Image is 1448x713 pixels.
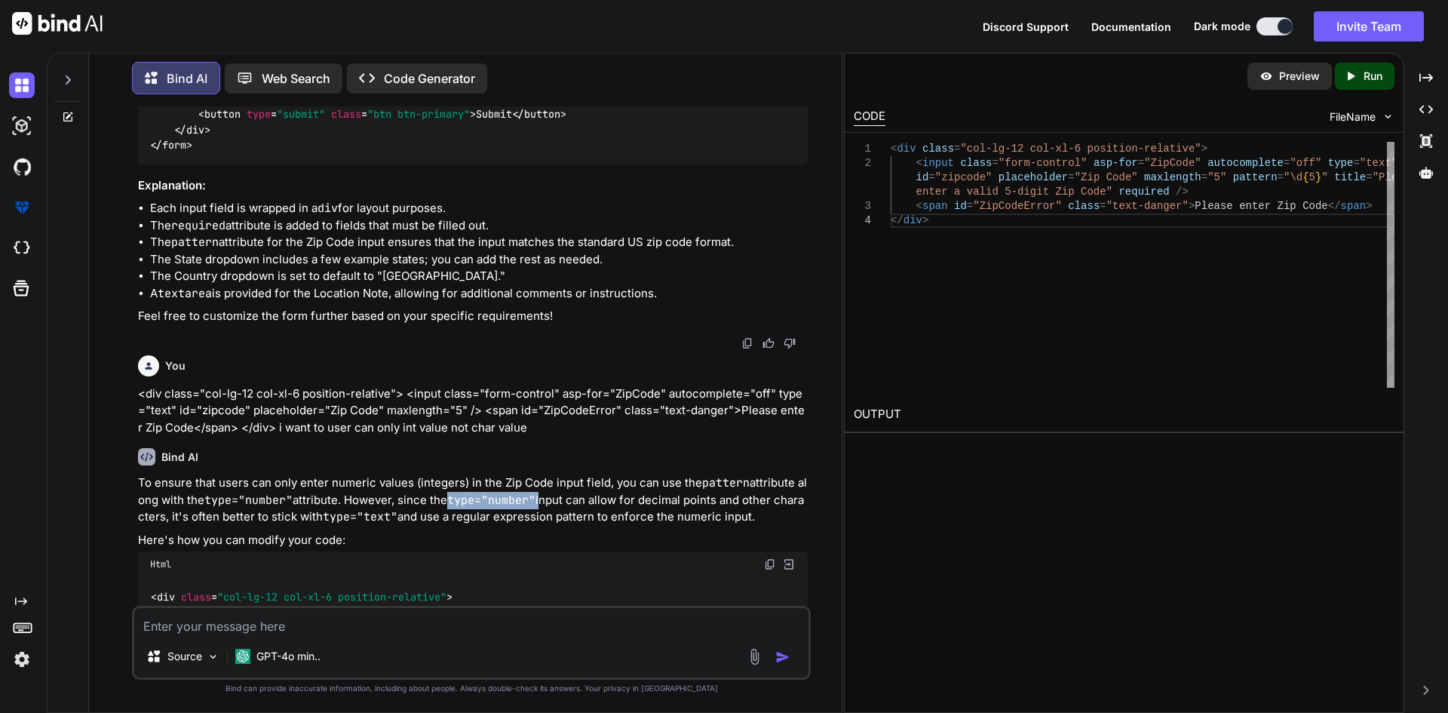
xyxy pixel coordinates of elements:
[9,72,35,98] img: darkChat
[891,143,897,155] span: <
[1364,69,1382,84] p: Run
[784,337,796,349] img: dislike
[150,558,171,570] span: Html
[198,108,476,121] span: < = = >
[132,683,811,694] p: Bind can provide inaccurate information, including about people. Always double-check its answers....
[204,493,293,508] code: type="number"
[1340,200,1366,212] span: span
[1327,200,1340,212] span: </
[999,157,1088,169] span: "form-control"
[1094,157,1138,169] span: asp-for
[1302,171,1308,183] span: {
[138,475,808,526] p: To ensure that users can only enter numeric values (integers) in the Zip Code input field, you ca...
[1207,171,1226,183] span: "5"
[782,558,796,571] img: Open in Browser
[150,138,192,152] span: </ >
[1201,171,1207,183] span: =
[367,108,470,121] span: "btn btn-primary"
[1372,171,1416,183] span: "Please
[1321,171,1327,183] span: "
[247,108,271,121] span: type
[150,217,808,235] li: The attribute is added to fields that must be filled out.
[150,234,808,251] li: The attribute for the Zip Code input ensures that the input matches the standard US zip code format.
[764,558,776,570] img: copy
[1284,171,1302,183] span: "\d
[150,589,747,682] code: Please enter Zip Code
[854,214,871,228] div: 4
[1284,157,1290,169] span: =
[207,650,219,663] img: Pick Models
[1144,171,1201,183] span: maxlength
[150,285,808,303] li: A is provided for the Location Note, allowing for additional comments or instructions.
[162,138,186,152] span: form
[138,308,808,325] p: Feel free to customize the form further based on your specific requirements!
[854,156,871,171] div: 2
[151,590,452,604] span: < = >
[157,590,175,604] span: div
[1068,171,1074,183] span: =
[204,108,241,121] span: button
[158,286,212,301] code: textarea
[741,337,753,349] img: copy
[1259,69,1273,83] img: preview
[150,200,808,217] li: Each input field is wrapped in a for layout purposes.
[1366,171,1372,183] span: =
[9,154,35,180] img: githubDark
[12,12,103,35] img: Bind AI
[323,509,397,524] code: type="text"
[9,647,35,672] img: settings
[762,337,775,349] img: like
[1366,200,1372,212] span: >
[1330,109,1376,124] span: FileName
[1195,200,1327,212] span: Please enter Zip Code
[1068,200,1100,212] span: class
[983,19,1069,35] button: Discord Support
[167,649,202,664] p: Source
[1279,69,1320,84] p: Preview
[1201,143,1207,155] span: >
[922,157,954,169] span: input
[922,143,954,155] span: class
[174,123,210,137] span: </ >
[1359,157,1397,169] span: "text"
[1176,186,1189,198] span: />
[167,69,207,88] p: Bind AI
[854,108,885,126] div: CODE
[916,171,928,183] span: id
[512,108,566,121] span: </ >
[171,235,219,250] code: pattern
[9,113,35,139] img: darkAi-studio
[1382,110,1394,123] img: chevron down
[1074,171,1137,183] span: "Zip Code"
[138,386,808,437] p: <div class="col-lg-12 col-xl-6 position-relative"> <input class="form-control" asp-for="ZipCode" ...
[384,69,475,88] p: Code Generator
[1189,200,1195,212] span: >
[1315,171,1321,183] span: }
[934,171,992,183] span: "zipcode"
[903,214,922,226] span: div
[256,649,321,664] p: GPT-4o min..
[1308,171,1315,183] span: 5
[447,493,535,508] code: type="number"
[9,235,35,261] img: cloudideIcon
[1194,19,1250,34] span: Dark mode
[854,199,871,214] div: 3
[138,532,808,549] p: Here's how you can modify your code:
[1106,200,1188,212] span: "text-danger"
[1091,19,1171,35] button: Documentation
[1207,157,1284,169] span: autocomplete
[983,20,1069,33] span: Discord Support
[277,108,325,121] span: "submit"
[150,251,808,269] li: The State dropdown includes a few example states; you can add the rest as needed.
[922,200,948,212] span: span
[1290,157,1321,169] span: "off"
[702,475,750,490] code: pattern
[262,69,330,88] p: Web Search
[928,171,934,183] span: =
[181,590,211,604] span: class
[1137,157,1143,169] span: =
[161,450,198,465] h6: Bind AI
[165,358,186,373] h6: You
[318,201,338,216] code: div
[845,397,1404,432] h2: OUTPUT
